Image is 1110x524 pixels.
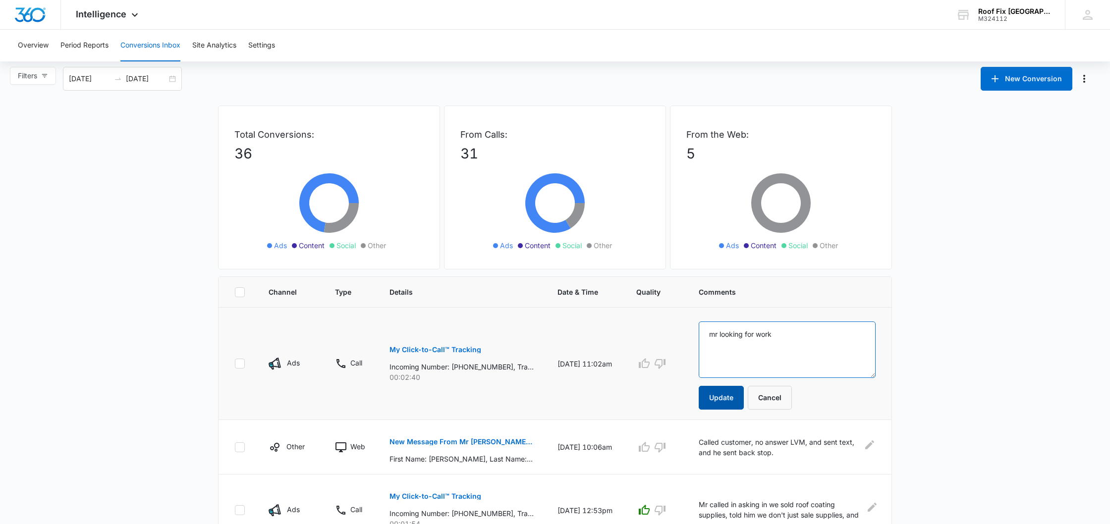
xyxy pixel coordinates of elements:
[500,240,513,251] span: Ads
[546,308,624,420] td: [DATE] 11:02am
[726,240,739,251] span: Ads
[389,287,519,297] span: Details
[287,358,300,368] p: Ads
[788,240,808,251] span: Social
[336,240,356,251] span: Social
[699,499,863,522] p: Mr called in asking in we sold roof coating supplies, told him we don't just sale supplies, and t...
[557,287,598,297] span: Date & Time
[546,420,624,474] td: [DATE] 10:06am
[525,240,551,251] span: Content
[699,437,858,458] p: Called customer, no answer LVM, and sent text, and he sent back stop.
[60,30,109,61] button: Period Reports
[269,287,297,297] span: Channel
[368,240,386,251] span: Other
[594,240,612,251] span: Other
[864,437,876,453] button: Edit Comments
[114,75,122,83] span: to
[234,143,424,164] p: 36
[10,67,56,85] button: Filters
[699,386,744,410] button: Update
[748,386,792,410] button: Cancel
[299,240,325,251] span: Content
[350,441,365,452] p: Web
[686,143,876,164] p: 5
[389,338,481,362] button: My Click-to-Call™ Tracking
[389,508,534,519] p: Incoming Number: [PHONE_NUMBER], Tracking Number: [PHONE_NUMBER], Ring To: [PHONE_NUMBER], Caller...
[286,441,305,452] p: Other
[751,240,777,251] span: Content
[192,30,236,61] button: Site Analytics
[389,438,534,445] p: New Message From Mr [PERSON_NAME] Fix | Roof Replacement and Roof Repair Company
[869,499,876,515] button: Edit Comments
[234,128,424,141] p: Total Conversions:
[389,430,534,454] button: New Message From Mr [PERSON_NAME] Fix | Roof Replacement and Roof Repair Company
[114,75,122,83] span: swap-right
[978,15,1051,22] div: account id
[562,240,582,251] span: Social
[335,287,351,297] span: Type
[389,362,534,372] p: Incoming Number: [PHONE_NUMBER], Tracking Number: [PHONE_NUMBER], Ring To: [PHONE_NUMBER], Caller...
[460,143,650,164] p: 31
[18,30,49,61] button: Overview
[460,128,650,141] p: From Calls:
[389,346,481,353] p: My Click-to-Call™ Tracking
[69,73,110,84] input: Start date
[248,30,275,61] button: Settings
[389,372,534,382] p: 00:02:40
[820,240,838,251] span: Other
[126,73,167,84] input: End date
[1076,71,1092,87] button: Manage Numbers
[981,67,1072,91] button: New Conversion
[274,240,287,251] span: Ads
[389,484,481,508] button: My Click-to-Call™ Tracking
[686,128,876,141] p: From the Web:
[389,493,481,500] p: My Click-to-Call™ Tracking
[120,30,180,61] button: Conversions Inbox
[350,504,362,515] p: Call
[978,7,1051,15] div: account name
[287,504,300,515] p: Ads
[350,358,362,368] p: Call
[18,70,37,81] span: Filters
[389,454,534,464] p: First Name: [PERSON_NAME], Last Name: [PERSON_NAME], Phone: [PHONE_NUMBER], Address: [STREET_ADDR...
[76,9,126,19] span: Intelligence
[699,287,861,297] span: Comments
[699,321,876,378] textarea: mr looking for work
[636,287,661,297] span: Quality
